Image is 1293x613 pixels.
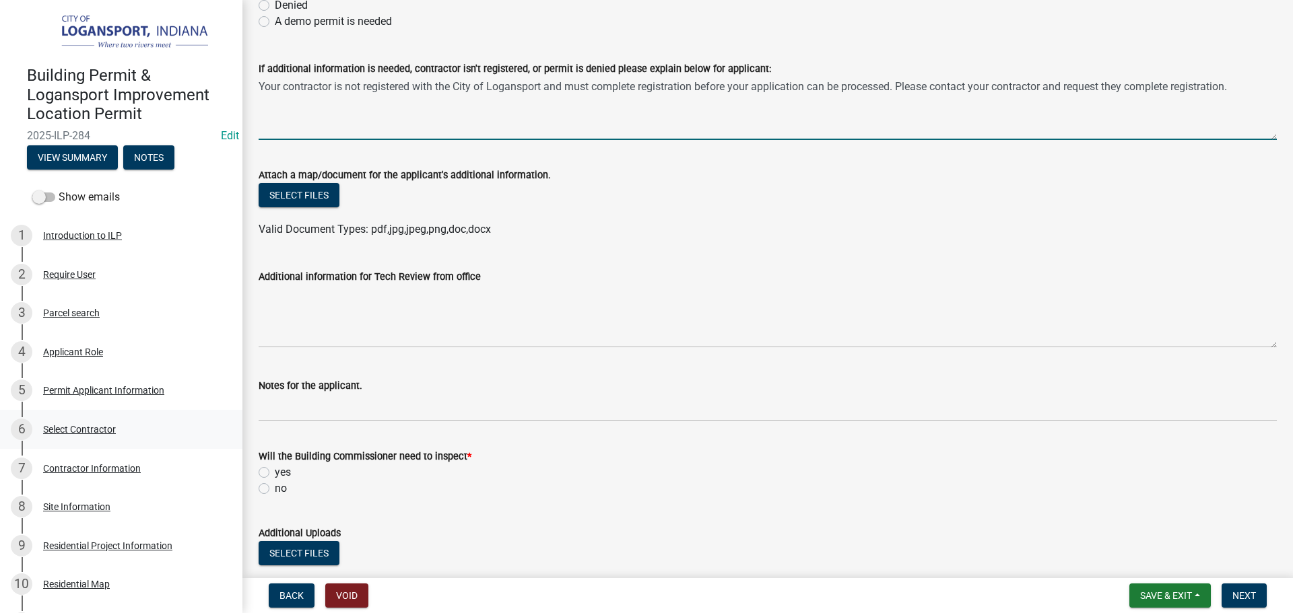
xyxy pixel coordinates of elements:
div: 4 [11,341,32,363]
span: Next [1232,590,1256,601]
h4: Building Permit & Logansport Improvement Location Permit [27,66,232,124]
label: Show emails [32,189,120,205]
div: Site Information [43,502,110,511]
a: Edit [221,129,239,142]
wm-modal-confirm: Edit Application Number [221,129,239,142]
div: Applicant Role [43,347,103,357]
label: Will the Building Commissioner need to inspect [259,452,471,462]
div: 9 [11,535,32,556]
button: Select files [259,183,339,207]
button: Select files [259,541,339,565]
span: 2025-ILP-284 [27,129,215,142]
div: Require User [43,270,96,279]
label: A demo permit is needed [275,13,392,30]
label: Additional Uploads [259,529,341,538]
div: Select Contractor [43,425,116,434]
div: Introduction to ILP [43,231,122,240]
label: Notes for the applicant. [259,382,362,391]
label: Additional information for Tech Review from office [259,273,481,282]
div: 7 [11,458,32,479]
label: If additional information is needed, contractor isn't registered, or permit is denied please expl... [259,65,771,74]
button: Next [1222,583,1267,608]
button: Save & Exit [1129,583,1211,608]
span: Back [279,590,304,601]
div: 5 [11,380,32,401]
label: yes [275,464,291,480]
label: Attach a map/document for the applicant's additional information. [259,171,551,180]
div: 10 [11,573,32,595]
div: Parcel search [43,308,100,318]
wm-modal-confirm: Notes [123,153,174,164]
img: City of Logansport, Indiana [27,14,221,52]
div: 1 [11,225,32,246]
label: no [275,480,287,497]
div: Residential Map [43,579,110,589]
div: Residential Project Information [43,541,172,550]
button: View Summary [27,145,118,170]
div: Permit Applicant Information [43,386,164,395]
span: Valid Document Types: pdf,jpg,jpeg,png,doc,docx [259,223,491,236]
button: Notes [123,145,174,170]
button: Back [269,583,314,608]
div: 6 [11,419,32,440]
button: Void [325,583,368,608]
div: Contractor Information [43,464,141,473]
span: Save & Exit [1140,590,1192,601]
wm-modal-confirm: Summary [27,153,118,164]
div: 8 [11,496,32,517]
div: 2 [11,264,32,285]
div: 3 [11,302,32,324]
